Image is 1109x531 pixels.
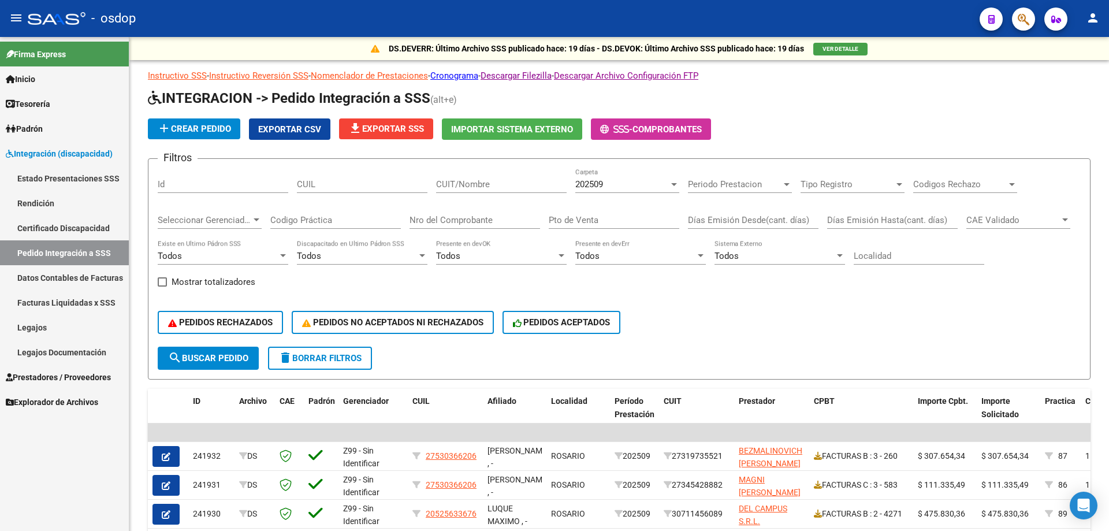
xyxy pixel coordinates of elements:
span: - osdop [91,6,136,31]
span: Localidad [551,396,587,406]
span: Padrón [308,396,335,406]
datatable-header-cell: Afiliado [483,389,546,440]
mat-icon: add [157,121,171,135]
span: Prestadores / Proveedores [6,371,111,384]
span: Tesorería [6,98,50,110]
datatable-header-cell: Archivo [235,389,275,440]
span: Mostrar totalizadores [172,275,255,289]
span: Todos [436,251,460,261]
mat-icon: search [168,351,182,365]
a: Instructivo Reversión SSS [209,70,308,81]
a: Nomenclador de Prestaciones [311,70,428,81]
span: CAE Validado [966,215,1060,225]
div: Open Intercom Messenger [1070,492,1097,519]
mat-icon: menu [9,11,23,25]
span: $ 307.654,34 [918,451,965,461]
button: Borrar Filtros [268,347,372,370]
datatable-header-cell: Prestador [734,389,809,440]
span: 87 [1058,451,1067,461]
div: 202509 [615,507,654,521]
span: CAE [280,396,295,406]
button: PEDIDOS ACEPTADOS [503,311,621,334]
span: 1 [1085,480,1090,489]
span: CUIT [664,396,682,406]
span: Exportar CSV [258,124,321,135]
span: [PERSON_NAME] , - [487,446,549,469]
div: 241932 [193,450,230,463]
span: Firma Express [6,48,66,61]
p: - - - - - [148,69,1091,82]
div: 202509 [615,450,654,463]
h3: Filtros [158,150,198,166]
span: 202509 [575,179,603,190]
span: DEL CAMPUS S.R.L. [739,504,787,526]
span: Período Prestación [615,396,654,419]
datatable-header-cell: Gerenciador [338,389,408,440]
span: Prestador [739,396,775,406]
span: $ 475.830,36 [918,509,965,518]
span: Explorador de Archivos [6,396,98,409]
span: Z99 - Sin Identificar [343,475,379,497]
span: VER DETALLE [823,46,858,52]
a: Descargar Archivo Configuración FTP [554,70,698,81]
span: Z99 - Sin Identificar [343,446,379,469]
span: Archivo [239,396,267,406]
div: 241930 [193,507,230,521]
div: DS [239,478,270,492]
span: Gerenciador [343,396,389,406]
span: Inicio [6,73,35,86]
datatable-header-cell: CUIT [659,389,734,440]
a: Instructivo SSS [148,70,207,81]
div: DS [239,507,270,521]
span: Comprobantes [632,124,702,135]
span: LUQUE MAXIMO , - [487,504,527,526]
div: FACTURAS C : 3 - 583 [814,478,909,492]
span: Todos [158,251,182,261]
mat-icon: person [1086,11,1100,25]
span: Borrar Filtros [278,353,362,363]
span: ROSARIO [551,509,585,518]
span: Practica [1045,396,1075,406]
span: INTEGRACION -> Pedido Integración a SSS [148,90,430,106]
div: 241931 [193,478,230,492]
datatable-header-cell: Localidad [546,389,610,440]
button: PEDIDOS RECHAZADOS [158,311,283,334]
span: $ 307.654,34 [981,451,1029,461]
div: 27319735521 [664,450,730,463]
span: ID [193,396,200,406]
span: Todos [297,251,321,261]
span: $ 475.830,36 [981,509,1029,518]
button: VER DETALLE [813,43,868,55]
span: PEDIDOS ACEPTADOS [513,317,611,328]
span: 89 [1058,509,1067,518]
datatable-header-cell: Practica [1040,389,1081,440]
span: 20525633676 [426,509,477,518]
span: - [600,124,632,135]
datatable-header-cell: Padrón [304,389,338,440]
mat-icon: delete [278,351,292,365]
datatable-header-cell: CPBT [809,389,913,440]
mat-icon: file_download [348,121,362,135]
span: Importar Sistema Externo [451,124,573,135]
button: -Comprobantes [591,118,711,140]
span: Afiliado [487,396,516,406]
span: Importe Cpbt. [918,396,968,406]
datatable-header-cell: Importe Solicitado [977,389,1040,440]
span: Buscar Pedido [168,353,248,363]
span: Crear Pedido [157,124,231,134]
div: FACTURAS B : 2 - 4271 [814,507,909,521]
div: 30711456089 [664,507,730,521]
p: DS.DEVERR: Último Archivo SSS publicado hace: 19 días - DS.DEVOK: Último Archivo SSS publicado ha... [389,42,804,55]
button: Exportar SSS [339,118,433,139]
a: Cronograma [430,70,478,81]
span: 27530366206 [426,451,477,461]
div: 202509 [615,478,654,492]
span: Importe Solicitado [981,396,1019,419]
span: Seleccionar Gerenciador [158,215,251,225]
button: PEDIDOS NO ACEPTADOS NI RECHAZADOS [292,311,494,334]
datatable-header-cell: Importe Cpbt. [913,389,977,440]
span: (alt+e) [430,94,457,105]
datatable-header-cell: ID [188,389,235,440]
span: $ 111.335,49 [981,480,1029,489]
span: BEZMALINOVICH [PERSON_NAME] [739,446,802,469]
